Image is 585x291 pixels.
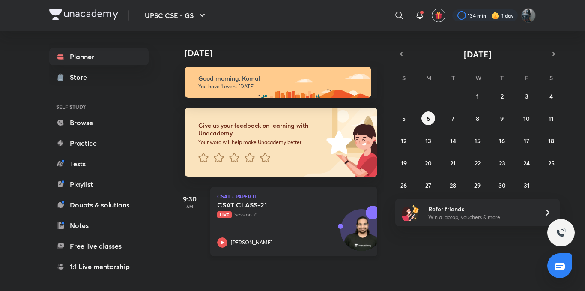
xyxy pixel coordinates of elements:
abbr: Saturday [549,74,553,82]
abbr: October 13, 2025 [425,137,431,145]
button: October 25, 2025 [544,156,558,170]
h6: Give us your feedback on learning with Unacademy [198,122,323,137]
p: Win a laptop, vouchers & more [428,213,534,221]
button: October 22, 2025 [471,156,484,170]
button: October 13, 2025 [421,134,435,147]
button: October 7, 2025 [446,111,460,125]
button: October 16, 2025 [495,134,509,147]
abbr: October 6, 2025 [427,114,430,123]
a: Notes [49,217,149,234]
button: October 18, 2025 [544,134,558,147]
p: CSAT - Paper II [217,194,370,199]
a: Planner [49,48,149,65]
button: October 28, 2025 [446,178,460,192]
p: AM [173,204,207,209]
button: October 5, 2025 [397,111,411,125]
abbr: October 19, 2025 [401,159,407,167]
abbr: October 15, 2025 [475,137,481,145]
p: You have 1 event [DATE] [198,83,364,90]
img: morning [185,67,371,98]
abbr: October 27, 2025 [425,181,431,189]
abbr: October 5, 2025 [402,114,406,123]
a: Playlist [49,176,149,193]
span: Live [217,211,232,218]
button: October 2, 2025 [495,89,509,103]
button: October 1, 2025 [471,89,484,103]
button: October 21, 2025 [446,156,460,170]
button: October 9, 2025 [495,111,509,125]
abbr: October 2, 2025 [501,92,504,100]
button: October 14, 2025 [446,134,460,147]
button: [DATE] [407,48,548,60]
a: Free live classes [49,237,149,255]
abbr: October 8, 2025 [476,114,479,123]
abbr: October 4, 2025 [549,92,553,100]
button: October 8, 2025 [471,111,484,125]
abbr: October 31, 2025 [524,181,530,189]
div: Store [70,72,92,82]
a: Doubts & solutions [49,196,149,213]
abbr: October 23, 2025 [499,159,505,167]
abbr: October 26, 2025 [400,181,407,189]
abbr: Tuesday [451,74,455,82]
h4: [DATE] [185,48,386,58]
abbr: October 17, 2025 [524,137,529,145]
abbr: October 7, 2025 [451,114,454,123]
span: [DATE] [464,48,492,60]
button: October 26, 2025 [397,178,411,192]
h6: SELF STUDY [49,99,149,114]
button: October 24, 2025 [520,156,534,170]
abbr: October 12, 2025 [401,137,406,145]
abbr: Sunday [402,74,406,82]
a: Store [49,69,149,86]
abbr: October 16, 2025 [499,137,505,145]
a: Practice [49,135,149,152]
button: October 12, 2025 [397,134,411,147]
button: October 4, 2025 [544,89,558,103]
abbr: October 11, 2025 [549,114,554,123]
button: October 23, 2025 [495,156,509,170]
button: October 20, 2025 [421,156,435,170]
p: [PERSON_NAME] [231,239,272,246]
img: Avatar [341,214,382,255]
img: feedback_image [297,108,377,177]
abbr: October 1, 2025 [476,92,479,100]
button: October 30, 2025 [495,178,509,192]
button: October 11, 2025 [544,111,558,125]
button: avatar [432,9,445,22]
abbr: Wednesday [475,74,481,82]
abbr: October 10, 2025 [523,114,530,123]
h6: Refer friends [428,204,534,213]
a: Company Logo [49,9,118,22]
button: October 31, 2025 [520,178,534,192]
img: ttu [556,228,566,238]
button: October 3, 2025 [520,89,534,103]
abbr: October 30, 2025 [498,181,506,189]
abbr: October 24, 2025 [523,159,530,167]
button: October 29, 2025 [471,178,484,192]
abbr: October 3, 2025 [525,92,528,100]
abbr: Thursday [500,74,504,82]
abbr: Friday [525,74,528,82]
img: streak [491,11,500,20]
button: October 10, 2025 [520,111,534,125]
p: Session 21 [217,211,352,219]
abbr: October 9, 2025 [500,114,504,123]
abbr: October 18, 2025 [548,137,554,145]
button: October 27, 2025 [421,178,435,192]
img: referral [402,204,419,221]
abbr: October 25, 2025 [548,159,555,167]
a: Browse [49,114,149,131]
img: Komal [521,8,536,23]
abbr: October 21, 2025 [450,159,456,167]
abbr: October 20, 2025 [425,159,432,167]
button: UPSC CSE - GS [140,7,212,24]
button: October 17, 2025 [520,134,534,147]
p: Your word will help make Unacademy better [198,139,323,146]
abbr: October 28, 2025 [450,181,456,189]
a: Tests [49,155,149,172]
h5: CSAT CLASS-21 [217,201,324,209]
h6: Good morning, Komal [198,75,364,82]
abbr: October 22, 2025 [475,159,481,167]
a: 1:1 Live mentorship [49,258,149,275]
